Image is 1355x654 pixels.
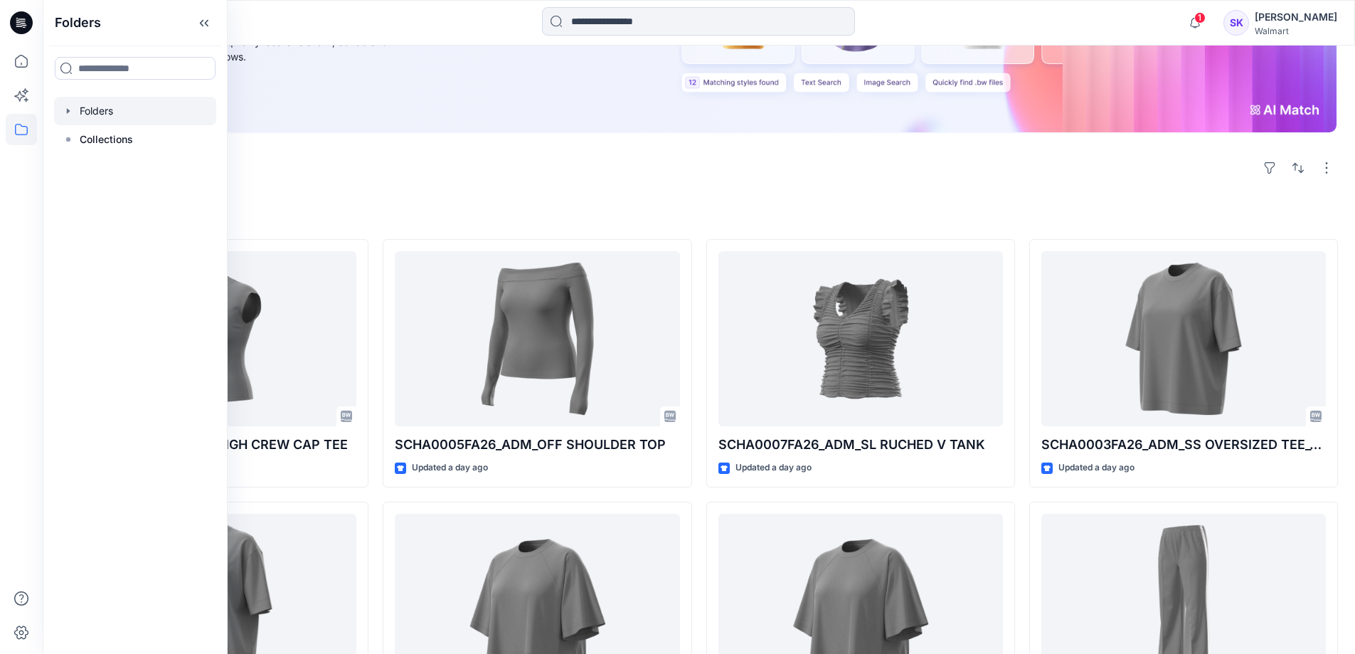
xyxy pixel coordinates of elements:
[718,251,1003,427] a: SCHA0007FA26_ADM_SL RUCHED V TANK
[1255,9,1337,26] div: [PERSON_NAME]
[1058,460,1135,475] p: Updated a day ago
[1255,26,1337,36] div: Walmart
[60,208,1338,225] h4: Styles
[718,435,1003,455] p: SCHA0007FA26_ADM_SL RUCHED V TANK
[395,251,679,427] a: SCHA0005FA26_ADM_OFF SHOULDER TOP
[735,460,812,475] p: Updated a day ago
[1223,10,1249,36] div: SK
[1194,12,1206,23] span: 1
[95,34,415,64] div: Use text or image search to quickly locate relevant, editable .bw files for faster design workflows.
[80,131,133,148] p: Collections
[1041,251,1326,427] a: SCHA0003FA26_ADM_SS OVERSIZED TEE_140GSM
[412,460,488,475] p: Updated a day ago
[395,435,679,455] p: SCHA0005FA26_ADM_OFF SHOULDER TOP
[1041,435,1326,455] p: SCHA0003FA26_ADM_SS OVERSIZED TEE_140GSM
